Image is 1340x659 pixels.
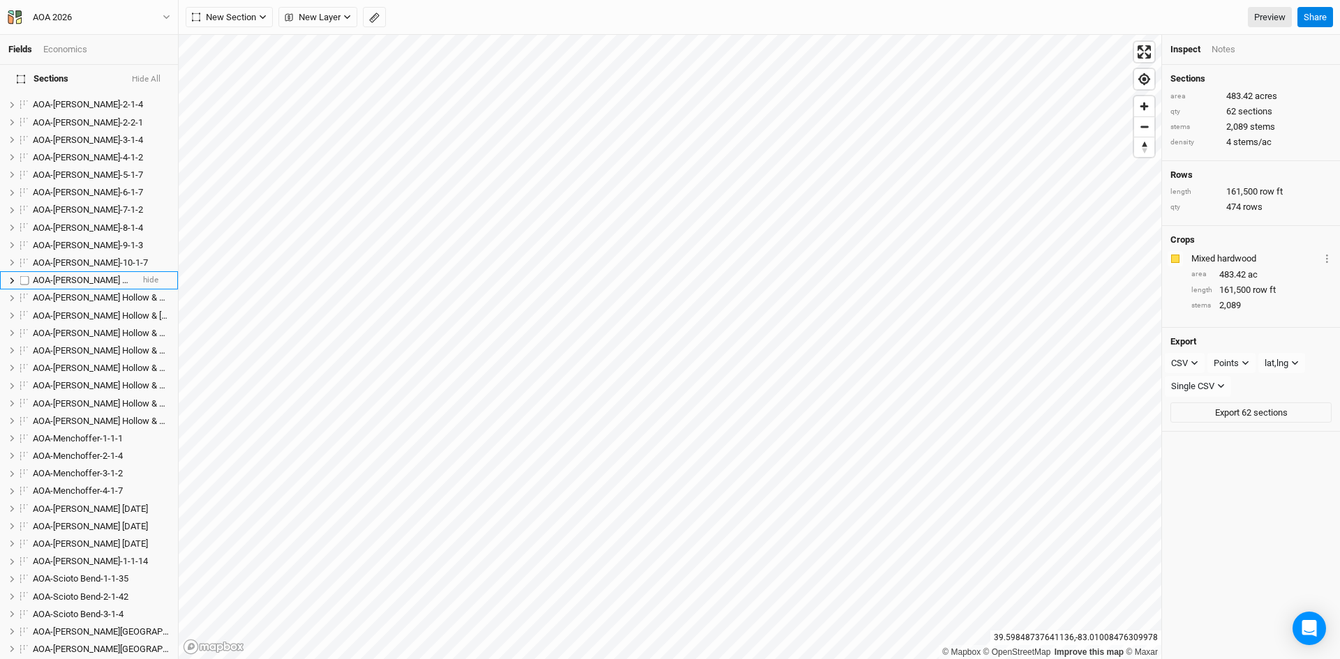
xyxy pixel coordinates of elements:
[1191,285,1212,296] div: length
[1171,379,1214,393] div: Single CSV
[33,187,143,197] span: AOA-[PERSON_NAME]-6-1-7
[1191,284,1332,296] div: 161,500
[33,99,143,109] span: AOA-[PERSON_NAME]-2-1-4
[1134,96,1154,116] button: Zoom in
[33,204,170,215] div: AOA-Genevieve Jones-7-1-2
[192,10,256,24] span: New Section
[1165,353,1205,374] button: CSV
[983,647,1051,657] a: OpenStreetMap
[33,222,170,234] div: AOA-Genevieve Jones-8-1-4
[1170,107,1219,117] div: qty
[1055,647,1124,657] a: Improve this map
[33,521,148,531] span: AOA-[PERSON_NAME] [DATE]
[131,75,161,84] button: Hide All
[33,416,237,426] span: AOA-[PERSON_NAME] Hollow & Stone Canyon-4-3-2
[33,292,170,303] div: AOA-Hintz Hollow & Stone Canyon-2-1-0.2
[33,310,170,321] div: AOA-Hintz Hollow & Stone Canyon-2-2-9
[1207,353,1256,374] button: Points
[278,7,357,28] button: New Layer
[1253,284,1276,296] span: row ft
[1170,402,1332,423] button: Export 62 sections
[33,363,170,374] div: AOA-Hintz Hollow & Stone Canyon-3-2-6
[1323,250,1332,266] button: Crop Usage
[33,573,170,584] div: AOA-Scioto Bend-1-1-35
[1265,356,1288,370] div: lat,lng
[1170,201,1332,213] div: 474
[33,468,170,479] div: AOA-Menchoffer-3-1-2
[1214,356,1239,370] div: Points
[33,521,170,532] div: AOA-Poston 2-1-18
[33,204,143,215] span: AOA-[PERSON_NAME]-7-1-2
[1170,121,1332,133] div: 2,089
[1191,252,1320,265] div: Mixed hardwood
[33,328,246,338] span: AOA-[PERSON_NAME] Hollow & Stone Canyon-2-3-.0.5
[1255,90,1277,103] span: acres
[363,7,386,28] button: Shortcut: M
[33,169,170,181] div: AOA-Genevieve Jones-5-1-7
[1170,122,1219,132] div: stems
[33,556,148,566] span: AOA-[PERSON_NAME]-1-1-14
[33,644,233,654] span: AOA-[PERSON_NAME][GEOGRAPHIC_DATA]-2-1-19
[8,44,32,54] a: Fields
[33,135,170,146] div: AOA-Genevieve Jones-3-1-4
[33,538,170,550] div: AOA-Poston 3-1-12
[285,10,341,24] span: New Layer
[1297,7,1333,28] button: Share
[1126,647,1158,657] a: Maxar
[1248,268,1258,281] span: ac
[33,257,148,268] span: AOA-[PERSON_NAME]-10-1-7
[33,99,170,110] div: AOA-Genevieve Jones-2-1-4
[33,416,170,427] div: AOA-Hintz Hollow & Stone Canyon-4-3-2
[1170,336,1332,347] h4: Export
[1134,116,1154,137] button: Zoom out
[143,272,158,289] span: hide
[33,485,123,496] span: AOA-Menchoffer-4-1-7
[33,609,170,620] div: AOA-Scioto Bend-3-1-4
[1243,201,1263,213] span: rows
[33,292,244,303] span: AOA-[PERSON_NAME] Hollow & Stone Canyon-2-1-0.2
[1170,185,1332,198] div: 161,500
[33,450,123,461] span: AOA-Menchoffer-2-1-4
[1170,187,1219,197] div: length
[1170,169,1332,181] h4: Rows
[33,187,170,198] div: AOA-Genevieve Jones-6-1-7
[1233,136,1272,149] span: stems/ac
[33,398,170,409] div: AOA-Hintz Hollow & Stone Canyon-4-2-6.5
[1250,121,1275,133] span: stems
[1260,185,1283,198] span: row ft
[1212,43,1235,56] div: Notes
[33,345,244,356] span: AOA-[PERSON_NAME] Hollow & Stone Canyon-3-1-3.5
[33,169,143,180] span: AOA-[PERSON_NAME]-5-1-7
[990,630,1161,645] div: 39.59848737641136 , -83.01008476309978
[33,609,124,619] span: AOA-Scioto Bend-3-1-4
[1170,136,1332,149] div: 4
[33,135,143,145] span: AOA-[PERSON_NAME]-3-1-4
[1170,43,1200,56] div: Inspect
[33,275,132,286] div: AOA-Hintz Hollow & Stone Canyon-1-1-8
[33,398,244,409] span: AOA-[PERSON_NAME] Hollow & Stone Canyon-4-2-6.5
[942,647,981,657] a: Mapbox
[33,626,233,637] span: AOA-[PERSON_NAME][GEOGRAPHIC_DATA]-1-1-24
[33,310,267,321] span: AOA-[PERSON_NAME] Hollow & [GEOGRAPHIC_DATA]-2-2-9
[33,503,170,515] div: AOA-Poston 1-1-41
[33,380,244,391] span: AOA-[PERSON_NAME] Hollow & Stone Canyon-4-1-2.5
[33,644,170,655] div: AOA-Scott Creek Falls-2-1-19
[1134,137,1154,157] span: Reset bearing to north
[1248,7,1292,28] a: Preview
[1170,234,1195,245] h4: Crops
[33,503,148,514] span: AOA-[PERSON_NAME] [DATE]
[33,345,170,356] div: AOA-Hintz Hollow & Stone Canyon-3-1-3.5
[1170,202,1219,213] div: qty
[33,257,170,268] div: AOA-Genevieve Jones-10-1-7
[33,328,170,339] div: AOA-Hintz Hollow & Stone Canyon-2-3-.0.5
[1134,42,1154,62] button: Enter fullscreen
[17,73,68,84] span: Sections
[33,573,128,584] span: AOA-Scioto Bend-1-1-35
[183,639,244,655] a: Mapbox logo
[1191,269,1212,280] div: area
[1134,69,1154,89] button: Find my location
[33,591,128,602] span: AOA-Scioto Bend-2-1-42
[33,117,143,128] span: AOA-[PERSON_NAME]-2-2-1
